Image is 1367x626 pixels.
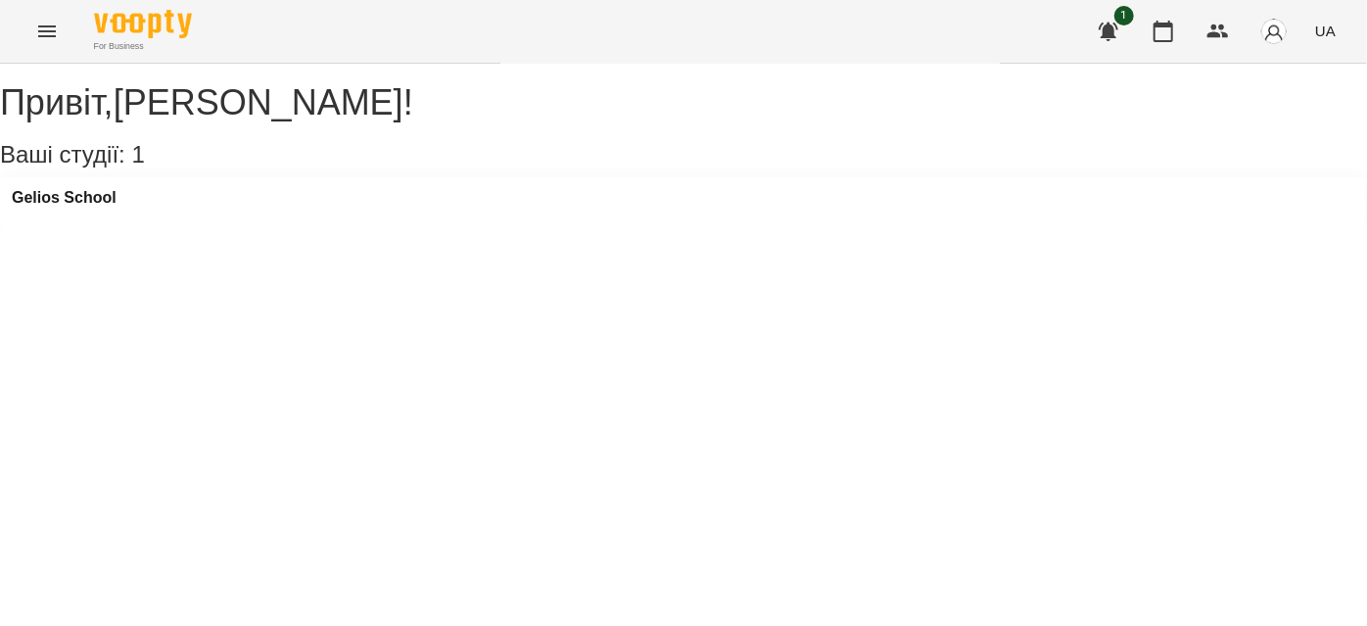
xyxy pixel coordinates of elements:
img: avatar_s.png [1260,18,1288,45]
span: UA [1315,21,1336,41]
button: UA [1307,13,1343,49]
a: Gelios School [12,189,117,207]
button: Menu [24,8,71,55]
span: 1 [131,141,144,168]
img: Voopty Logo [94,10,192,38]
span: For Business [94,40,192,53]
span: 1 [1114,6,1134,25]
